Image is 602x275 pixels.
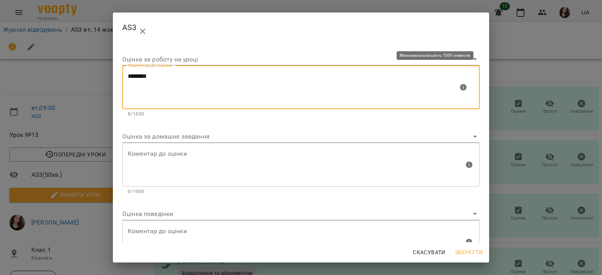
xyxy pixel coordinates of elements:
[122,220,480,273] div: Максимальна кількість: 1000 символів
[128,110,474,118] p: 8/1000
[128,188,474,196] p: 0/1000
[455,248,483,257] span: Зберегти
[413,248,446,257] span: Скасувати
[122,19,480,38] h2: AS3
[410,245,449,259] button: Скасувати
[133,22,152,41] button: close
[452,245,486,259] button: Зберегти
